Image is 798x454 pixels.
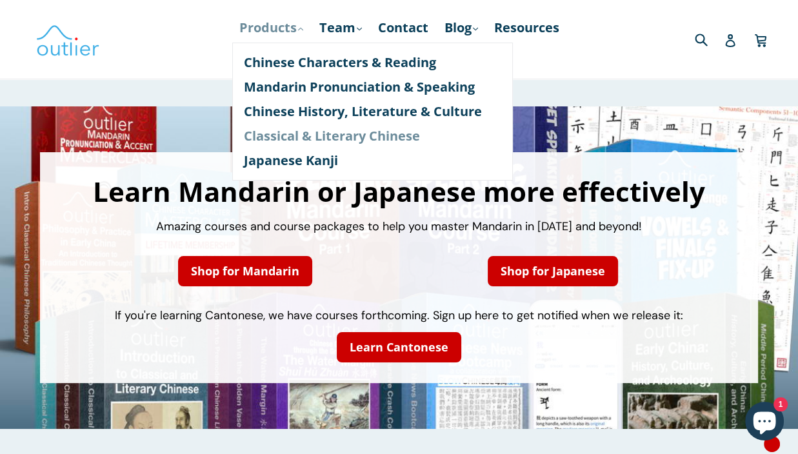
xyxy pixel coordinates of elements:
a: Contact [372,16,435,39]
a: Japanese Kanji [244,148,501,173]
img: Outlier Linguistics [35,21,100,58]
inbox-online-store-chat: Shopify online store chat [741,402,788,444]
a: Course Login [352,39,446,63]
a: Products [233,16,310,39]
a: Chinese History, Literature & Culture [244,99,501,124]
a: Blog [438,16,484,39]
a: Learn Cantonese [337,332,461,362]
a: Mandarin Pronunciation & Speaking [244,75,501,99]
a: Chinese Characters & Reading [244,50,501,75]
a: Team [313,16,368,39]
span: Amazing courses and course packages to help you master Mandarin in [DATE] and beyond! [156,219,642,234]
a: Resources [488,16,566,39]
span: If you're learning Cantonese, we have courses forthcoming. Sign up here to get notified when we r... [115,308,683,323]
a: Shop for Mandarin [178,256,312,286]
h1: Learn Mandarin or Japanese more effectively [53,178,745,205]
a: Shop for Japanese [488,256,618,286]
a: Classical & Literary Chinese [244,124,501,148]
input: Search [692,26,727,52]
